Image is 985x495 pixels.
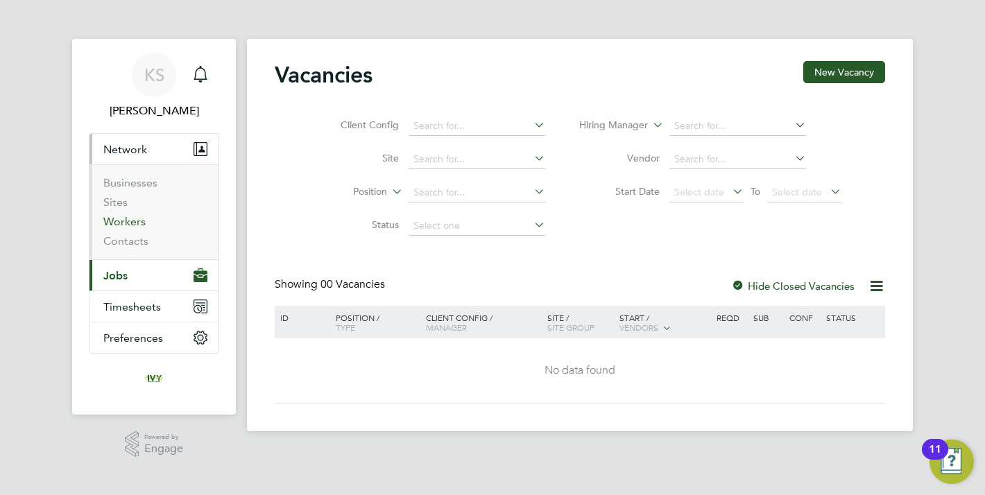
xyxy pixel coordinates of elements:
h2: Vacancies [275,61,372,89]
a: Contacts [103,234,148,247]
span: To [746,182,764,200]
span: Jobs [103,269,128,282]
div: Showing [275,277,388,292]
div: No data found [277,363,883,378]
label: Position [307,185,387,199]
span: Timesheets [103,300,161,313]
label: Start Date [580,185,660,198]
div: Network [89,164,219,259]
span: Select date [674,186,724,198]
button: Preferences [89,322,219,353]
a: Powered byEngage [125,431,184,458]
span: Type [336,322,355,333]
span: Network [103,143,147,156]
a: Go to home page [89,367,219,390]
div: Site / [544,306,617,339]
input: Search for... [409,150,545,169]
span: Manager [426,322,467,333]
button: Timesheets [89,291,219,322]
button: Network [89,134,219,164]
label: Client Config [319,119,399,131]
label: Hide Closed Vacancies [731,279,855,293]
a: Businesses [103,176,157,189]
div: ID [277,306,325,329]
input: Search for... [409,183,545,202]
input: Select one [409,216,545,236]
img: ivyresourcegroup-logo-retina.png [143,367,165,390]
div: Reqd [713,306,749,329]
div: Conf [786,306,822,329]
label: Site [319,152,399,164]
a: KS[PERSON_NAME] [89,53,219,119]
span: Vendors [619,322,658,333]
input: Search for... [669,116,806,136]
nav: Main navigation [72,39,236,415]
input: Search for... [409,116,545,136]
span: Engage [144,443,183,455]
div: Start / [616,306,713,340]
span: Keaton Simpson [89,103,219,119]
button: Open Resource Center, 11 new notifications [930,440,974,484]
div: Position / [325,306,422,339]
span: KS [144,66,164,84]
input: Search for... [669,150,806,169]
div: Status [823,306,883,329]
button: New Vacancy [803,61,885,83]
span: Site Group [547,322,594,333]
div: Sub [750,306,786,329]
span: Select date [772,186,822,198]
button: Jobs [89,260,219,290]
a: Workers [103,215,146,228]
a: Sites [103,196,128,209]
label: Hiring Manager [568,119,648,132]
div: Client Config / [422,306,544,339]
label: Vendor [580,152,660,164]
label: Status [319,218,399,231]
span: Preferences [103,331,163,345]
span: 00 Vacancies [320,277,385,291]
div: 11 [929,449,941,467]
span: Powered by [144,431,183,443]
